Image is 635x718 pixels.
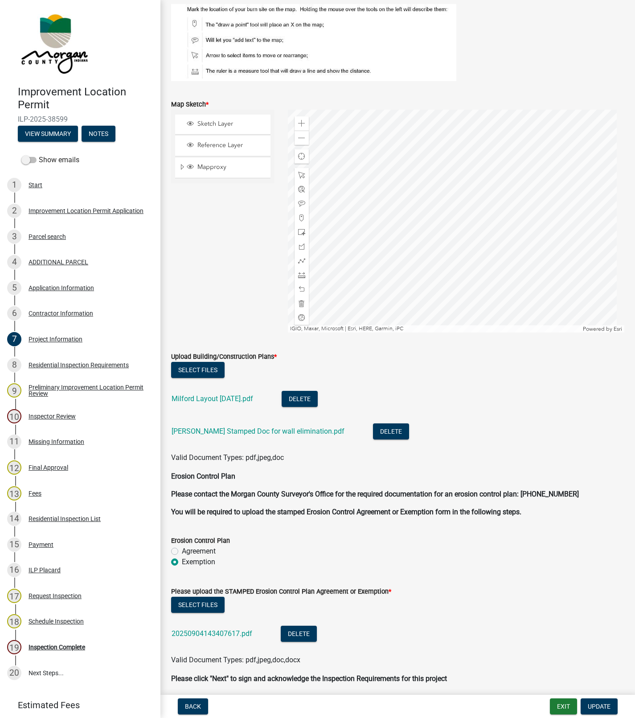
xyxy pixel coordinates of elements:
div: Application Information [29,285,94,291]
img: map_tools-sm_9c903488-6d06-459d-9e87-41fdf6e21155.jpg [171,4,456,81]
div: 17 [7,589,21,603]
div: Missing Information [29,439,84,445]
ul: Layer List [174,112,271,181]
div: Final Approval [29,464,68,471]
div: Improvement Location Permit Application [29,208,143,214]
wm-modal-confirm: Delete Document [281,630,317,639]
div: Zoom out [295,131,309,145]
div: 14 [7,512,21,526]
div: 20 [7,666,21,680]
label: Map Sketch [171,102,209,108]
div: Mapproxy [185,163,267,172]
div: 2 [7,204,21,218]
div: 7 [7,332,21,346]
div: ILP Placard [29,567,61,573]
button: View Summary [18,126,78,142]
div: 19 [7,640,21,654]
div: 13 [7,486,21,501]
a: Esri [614,326,622,332]
wm-modal-confirm: Delete Document [282,395,318,404]
label: Exemption [182,557,215,567]
div: Find my location [295,149,309,164]
div: 12 [7,460,21,475]
button: Update [581,698,618,714]
div: Zoom in [295,116,309,131]
div: 16 [7,563,21,577]
a: Milford Layout [DATE].pdf [172,394,253,403]
a: 20250904143407617.pdf [172,629,252,638]
strong: Please contact the Morgan County Surveyor's Office for the required documentation for an erosion ... [171,490,579,498]
span: Update [588,703,610,710]
span: Expand [179,163,185,172]
button: Exit [550,698,577,714]
li: Mapproxy [175,158,270,178]
wm-modal-confirm: Notes [82,131,115,138]
li: Sketch Layer [175,115,270,135]
div: Sketch Layer [185,120,267,129]
div: Parcel search [29,234,66,240]
div: Fees [29,490,41,496]
a: [PERSON_NAME] Stamped Doc for wall elimination.pdf [172,427,344,435]
div: 6 [7,306,21,320]
div: Residential Inspection Requirements [29,362,129,368]
div: 11 [7,435,21,449]
button: Notes [82,126,115,142]
span: ILP-2025-38599 [18,115,143,123]
label: Show emails [21,155,79,165]
div: Residential Inspection List [29,516,101,522]
div: 5 [7,281,21,295]
button: Delete [281,626,317,642]
div: 10 [7,409,21,423]
li: Reference Layer [175,136,270,156]
span: Sketch Layer [195,120,267,128]
img: Morgan County, Indiana [18,9,90,76]
button: Select files [171,597,225,613]
span: Mapproxy [195,163,267,171]
button: Back [178,698,208,714]
strong: You will be required to upload the stamped Erosion Control Agreement or Exemption form in the fol... [171,508,521,516]
div: Inspection Complete [29,644,85,650]
div: 18 [7,614,21,628]
span: Valid Document Types: pdf,jpeg,doc [171,453,284,462]
div: Preliminary Improvement Location Permit Review [29,384,146,397]
div: IGIO, Maxar, Microsoft | Esri, HERE, Garmin, iPC [288,325,581,332]
span: Back [185,703,201,710]
wm-modal-confirm: Delete Document [373,428,409,436]
div: 1 [7,178,21,192]
div: Payment [29,542,53,548]
strong: Please click "Next" to sign and acknowledge the Inspection Requirements for this project [171,674,447,683]
div: 9 [7,383,21,398]
div: Reference Layer [185,141,267,150]
label: Erosion Control Plan [171,538,230,544]
button: Delete [282,391,318,407]
div: Inspector Review [29,413,76,419]
label: Upload Building/Construction Plans [171,354,277,360]
div: Start [29,182,42,188]
span: Valid Document Types: pdf,jpeg,doc,docx [171,656,300,664]
button: Delete [373,423,409,439]
a: Estimated Fees [7,696,146,714]
strong: Erosion Control Plan [171,472,235,480]
div: Project Information [29,336,82,342]
wm-modal-confirm: Summary [18,131,78,138]
span: Reference Layer [195,141,267,149]
div: 8 [7,358,21,372]
div: 15 [7,537,21,552]
div: Request Inspection [29,593,82,599]
label: Agreement [182,546,216,557]
button: Select files [171,362,225,378]
div: Powered by [581,325,624,332]
div: 4 [7,255,21,269]
div: 3 [7,230,21,244]
div: Schedule Inspection [29,618,84,624]
div: ADDITIONAL PARCEL [29,259,88,265]
h4: Improvement Location Permit [18,86,153,111]
label: Please upload the STAMPED Erosion Control Plan Agreement or Exemption [171,589,391,595]
div: Contractor Information [29,310,93,316]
